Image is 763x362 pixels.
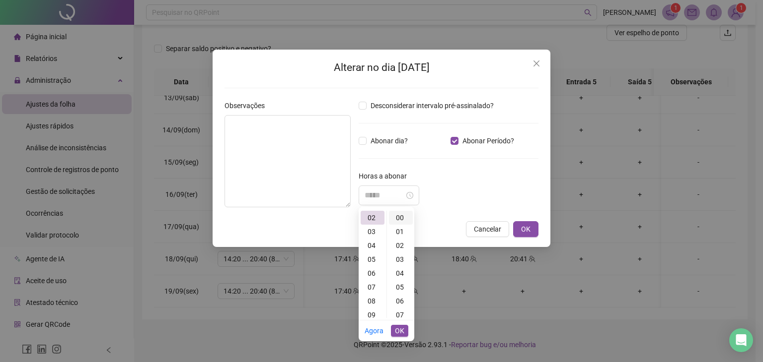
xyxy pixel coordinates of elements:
a: Agora [365,327,383,335]
div: 06 [389,294,413,308]
div: 05 [361,252,384,266]
div: 03 [389,252,413,266]
div: 00 [389,211,413,225]
div: 09 [361,308,384,322]
span: OK [521,224,531,235]
button: OK [513,221,538,237]
span: Abonar dia? [367,135,412,146]
div: 04 [389,266,413,280]
button: Cancelar [466,221,509,237]
div: 01 [389,225,413,239]
div: 07 [389,308,413,322]
button: OK [391,325,408,337]
span: Cancelar [474,224,501,235]
label: Horas a abonar [359,171,413,181]
h2: Alterar no dia [DATE] [225,60,538,76]
span: OK [395,325,404,336]
div: 06 [361,266,384,280]
span: Abonar Período? [458,135,518,146]
button: Close [529,56,544,71]
label: Observações [225,100,271,111]
div: 02 [389,239,413,252]
div: Open Intercom Messenger [729,328,753,352]
div: 04 [361,239,384,252]
div: 05 [389,280,413,294]
div: 08 [361,294,384,308]
div: 03 [361,225,384,239]
span: close [533,60,540,67]
span: Desconsiderar intervalo pré-assinalado? [367,100,498,111]
div: 02 [361,211,384,225]
div: 07 [361,280,384,294]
